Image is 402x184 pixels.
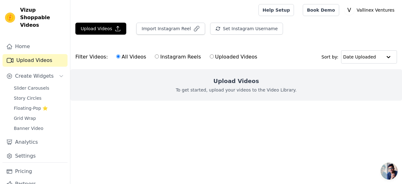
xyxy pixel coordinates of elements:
a: Home [3,40,68,53]
div: Filter Videos: [75,50,261,64]
a: Help Setup [258,4,294,16]
button: Upload Videos [75,23,126,35]
span: Slider Carousels [14,85,49,91]
a: Book Demo [303,4,339,16]
button: V Vallinex Ventures [344,4,397,16]
button: Set Instagram Username [210,23,283,35]
a: Slider Carousels [10,84,68,92]
a: Analytics [3,136,68,148]
a: Open chat [381,163,398,180]
span: Create Widgets [15,72,54,80]
button: Create Widgets [3,70,68,82]
input: Instagram Reels [155,54,159,59]
a: Upload Videos [3,54,68,67]
label: All Videos [116,53,146,61]
button: Import Instagram Reel [136,23,205,35]
img: Vizup [5,13,15,23]
a: Grid Wrap [10,114,68,123]
span: Grid Wrap [14,115,36,121]
span: Story Circles [14,95,41,101]
label: Uploaded Videos [209,53,258,61]
span: Floating-Pop ⭐ [14,105,48,111]
label: Instagram Reels [155,53,201,61]
a: Floating-Pop ⭐ [10,104,68,113]
span: Banner Video [14,125,43,131]
p: To get started, upload your videos to the Video Library. [176,87,297,93]
span: Vizup Shoppable Videos [20,6,65,29]
text: V [347,7,351,13]
a: Pricing [3,165,68,178]
input: Uploaded Videos [210,54,214,59]
div: Sort by: [322,50,397,64]
h2: Upload Videos [213,77,259,86]
a: Settings [3,150,68,162]
p: Vallinex Ventures [354,4,397,16]
a: Story Circles [10,94,68,103]
input: All Videos [116,54,120,59]
a: Banner Video [10,124,68,133]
